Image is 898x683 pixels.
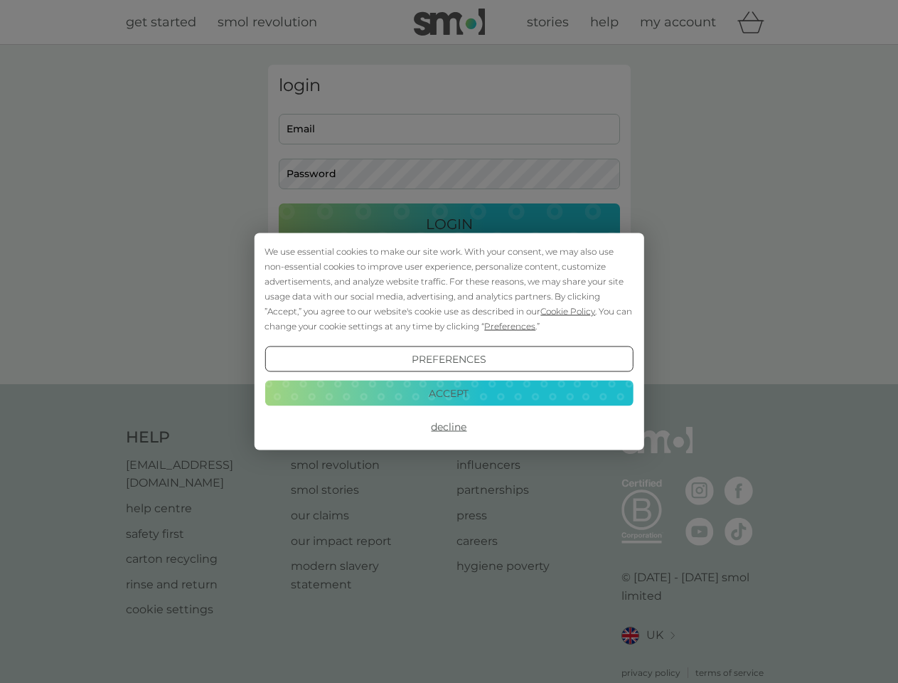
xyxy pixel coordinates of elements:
[264,346,633,372] button: Preferences
[484,321,535,332] span: Preferences
[264,244,633,334] div: We use essential cookies to make our site work. With your consent, we may also use non-essential ...
[540,306,595,317] span: Cookie Policy
[264,414,633,440] button: Decline
[254,233,643,450] div: Cookie Consent Prompt
[264,380,633,406] button: Accept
